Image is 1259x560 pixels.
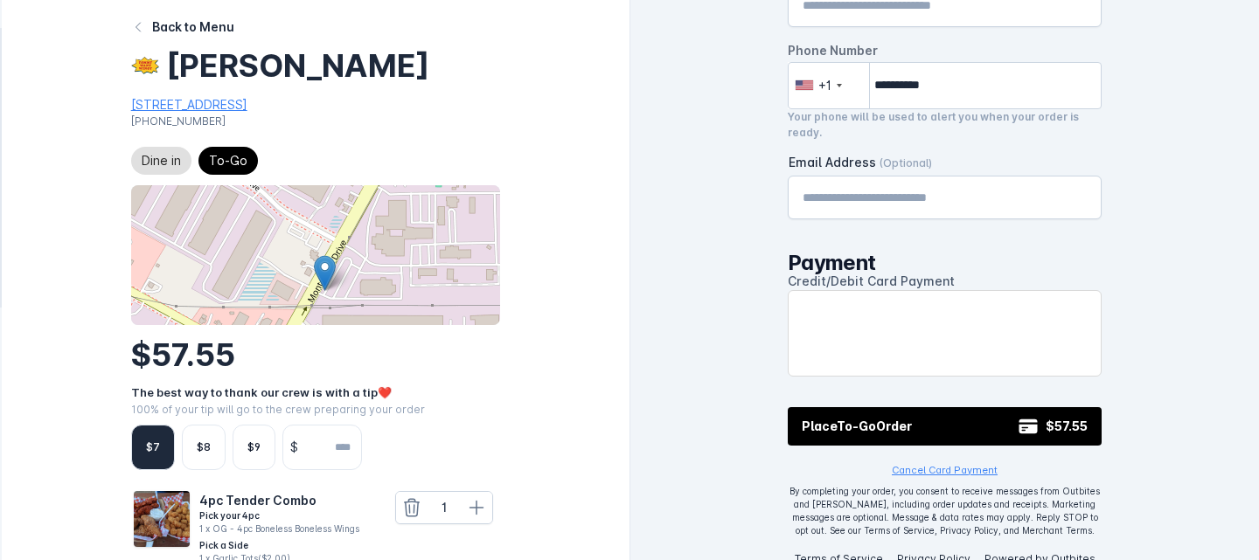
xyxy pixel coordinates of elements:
[789,291,1102,376] iframe: Secure Credit Card Form
[142,150,181,171] span: Dine in
[837,418,876,433] span: To-Go
[788,407,1102,446] button: PlaceTo-GoOrder$57.55
[131,52,159,80] img: 8170d3b5-5c35-473b-97fc-ee8350fc1c6f.jpg
[247,439,261,455] div: $9
[199,539,359,552] div: Pick a Side
[146,439,160,455] div: $7
[131,114,501,129] div: [PHONE_NUMBER]
[1046,417,1088,435] span: $57.55
[131,384,501,402] div: The best way to thank our crew is with a tip
[818,76,831,94] div: +1
[283,438,305,456] span: $
[199,491,359,509] div: 4pc Tender Combo
[166,50,429,81] div: [PERSON_NAME]
[152,17,234,36] div: Back to Menu
[788,109,1102,141] div: Your phone will be used to alert you when your order is ready.
[788,273,955,288] span: Credit/Debit Card Payment
[788,251,1102,275] h2: Payment
[209,150,247,171] span: To-Go
[802,417,912,435] span: Place Order
[378,385,392,399] span: ❤️
[789,155,876,169] span: Email Address
[197,439,211,455] div: $8
[131,402,501,418] div: 100% of your tip will go to the crew preparing your order
[131,95,501,114] div: [STREET_ADDRESS]
[428,498,461,516] div: 1
[131,335,235,374] span: $57.55
[314,255,336,291] img: Marker
[199,509,359,522] div: Pick your 4pc
[892,464,998,476] small: Cancel Card Payment
[199,522,359,536] div: 1 x OG - 4pc Boneless Boneless Wings
[788,485,1102,537] div: By completing your order, you consent to receive messages from Outbites and [PERSON_NAME], includ...
[134,491,190,547] img: Catalog Item
[131,143,258,178] mat-chip-listbox: Fulfillment
[880,156,932,169] span: (Optional)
